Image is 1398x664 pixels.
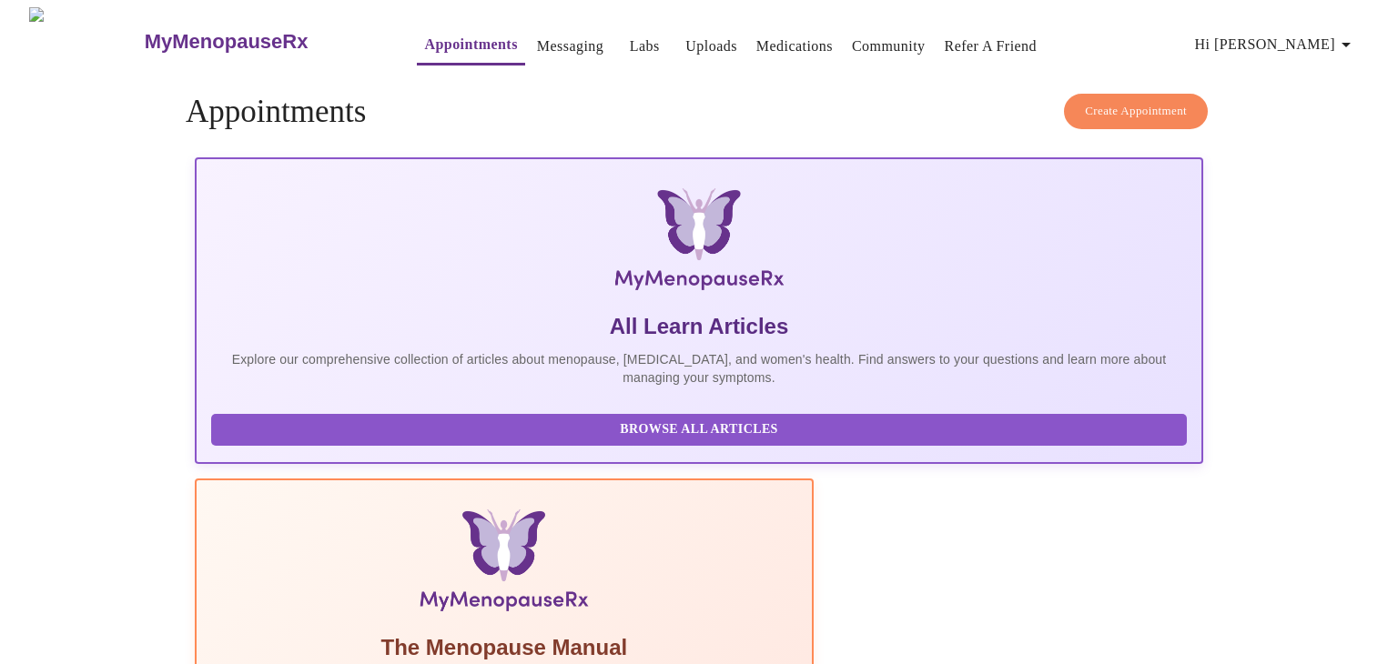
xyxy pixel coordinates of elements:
button: Labs [615,28,674,65]
span: Browse All Articles [229,418,1169,441]
span: Hi [PERSON_NAME] [1195,32,1357,57]
p: Explore our comprehensive collection of articles about menopause, [MEDICAL_DATA], and women's hea... [211,350,1187,387]
button: Browse All Articles [211,414,1187,446]
a: Community [852,34,926,59]
h5: The Menopause Manual [211,633,797,662]
a: Messaging [537,34,603,59]
button: Uploads [678,28,745,65]
a: Uploads [685,34,737,59]
button: Hi [PERSON_NAME] [1188,26,1364,63]
h3: MyMenopauseRx [145,30,309,54]
button: Refer a Friend [937,28,1045,65]
button: Appointments [417,26,524,65]
button: Community [845,28,933,65]
a: Refer a Friend [945,34,1038,59]
a: Browse All Articles [211,420,1191,436]
button: Create Appointment [1064,94,1208,129]
span: Create Appointment [1085,101,1187,122]
button: Medications [749,28,840,65]
a: MyMenopauseRx [142,10,380,74]
a: Labs [630,34,660,59]
img: MyMenopauseRx Logo [362,188,1035,297]
button: Messaging [530,28,611,65]
h5: All Learn Articles [211,312,1187,341]
h4: Appointments [186,94,1212,130]
img: MyMenopauseRx Logo [29,7,142,75]
img: Menopause Manual [304,509,704,619]
a: Appointments [424,32,517,57]
a: Medications [756,34,833,59]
